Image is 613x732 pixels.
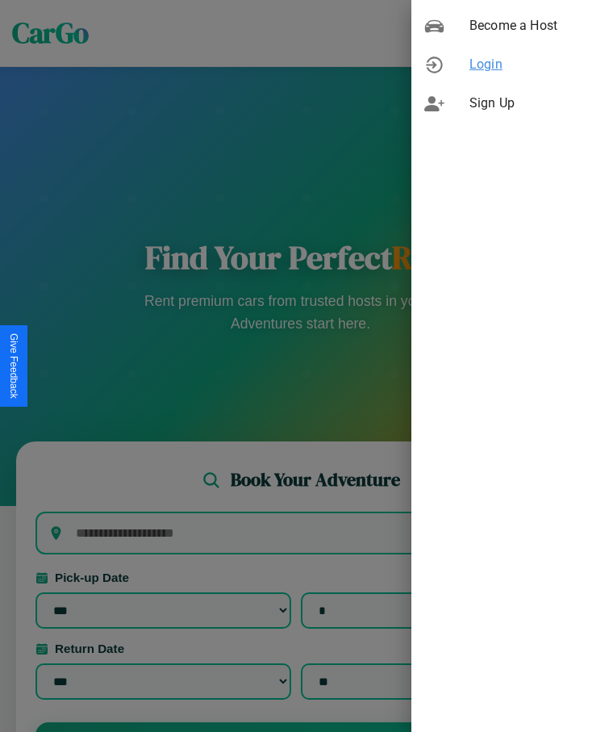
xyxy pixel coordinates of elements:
span: Login [469,55,600,74]
div: Give Feedback [8,333,19,399]
div: Become a Host [411,6,613,45]
span: Become a Host [469,16,600,36]
div: Sign Up [411,84,613,123]
div: Login [411,45,613,84]
span: Sign Up [469,94,600,113]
